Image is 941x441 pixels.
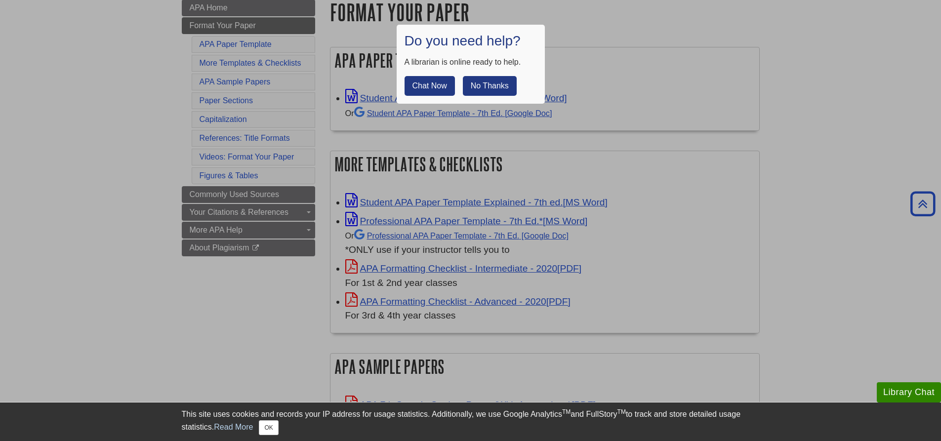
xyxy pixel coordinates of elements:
[182,408,760,435] div: This site uses cookies and records your IP address for usage statistics. Additionally, we use Goo...
[562,408,571,415] sup: TM
[877,382,941,402] button: Library Chat
[214,423,253,431] a: Read More
[405,56,537,68] div: A librarian is online ready to help.
[259,420,278,435] button: Close
[405,76,455,96] button: Chat Now
[405,33,537,49] h1: Do you need help?
[463,76,517,96] button: No Thanks
[617,408,626,415] sup: TM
